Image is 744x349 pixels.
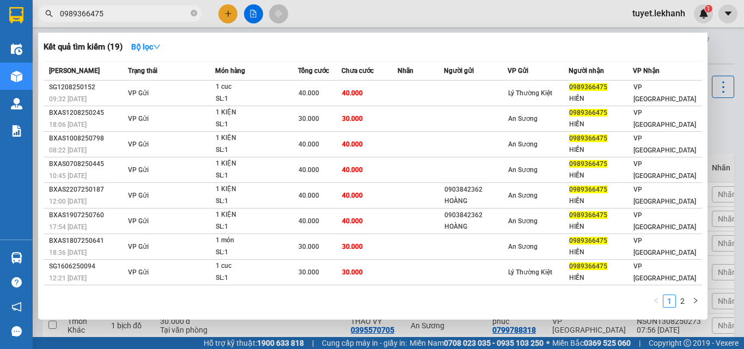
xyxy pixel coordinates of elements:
div: 0989366475 [104,48,215,64]
div: 0903842362 [444,210,508,221]
div: BXAS0708250445 [49,158,125,170]
li: Next Page [689,295,702,308]
img: warehouse-icon [11,71,22,82]
span: VP [GEOGRAPHIC_DATA] [633,134,696,154]
span: 40.000 [342,140,363,148]
div: 1 KIỆN [216,107,297,119]
span: An Sương [508,217,538,225]
div: HIỀN [569,247,632,258]
div: 1 KIỆN [216,158,297,170]
div: SG1208250152 [49,82,125,93]
span: An Sương [508,115,538,123]
li: 2 [676,295,689,308]
span: right [692,297,699,304]
div: 1 món [216,286,297,298]
span: VP Gửi [128,217,149,225]
span: 18:36 [DATE] [49,249,87,256]
span: down [153,43,161,51]
span: VP [GEOGRAPHIC_DATA] [633,160,696,180]
span: VP Gửi [508,67,528,75]
div: HIỀN [569,93,632,105]
div: SL: 1 [216,93,297,105]
span: CC : [102,73,118,84]
span: VP Nhận [633,67,660,75]
span: 40.000 [342,166,363,174]
span: VP Gửi [128,268,149,276]
span: VP Gửi [128,192,149,199]
div: HIỀN [569,195,632,207]
span: VP Gửi [128,140,149,148]
div: 30.000 [102,70,216,85]
div: 0903842362 [444,286,508,298]
span: close-circle [191,10,197,16]
div: 1 KIỆN [216,132,297,144]
span: Người gửi [444,67,474,75]
div: HIỀN [569,144,632,156]
span: 40.000 [342,89,363,97]
span: Chưa cước [341,67,374,75]
div: SG1606250094 [49,261,125,272]
div: HIỀN [569,170,632,181]
span: 0989366475 [569,262,607,270]
div: SL: 1 [216,144,297,156]
span: Nhận: [104,10,130,22]
span: 30.000 [298,268,319,276]
span: An Sương [508,166,538,174]
div: 1 KIỆN [216,183,297,195]
div: 1 KIỆN [216,209,297,221]
span: close-circle [191,9,197,19]
div: HOÀNG [444,221,508,232]
div: SL: 1 [216,221,297,233]
span: 0989366475 [569,237,607,244]
span: 08:22 [DATE] [49,146,87,154]
span: [PERSON_NAME] [49,67,100,75]
div: 1 món [216,235,297,247]
h3: Kết quả tìm kiếm ( 19 ) [44,41,123,53]
span: 0989366475 [569,186,607,193]
div: BXAS1907250760 [49,210,125,221]
div: BXAS2207250187 [49,184,125,195]
strong: Bộ lọc [131,42,161,51]
span: Nhãn [398,67,413,75]
span: 0989366475 [569,211,607,219]
span: VP Gửi [128,243,149,250]
span: An Sương [508,192,538,199]
div: HOÀNG [444,195,508,207]
img: logo-vxr [9,7,23,23]
div: SL: 1 [216,119,297,131]
img: solution-icon [11,125,22,137]
span: VP Gửi [128,89,149,97]
span: 40.000 [298,140,319,148]
span: 18:06 [DATE] [49,121,87,128]
span: 17:54 [DATE] [49,223,87,231]
span: Lý Thường Kiệt [508,268,552,276]
span: VP [GEOGRAPHIC_DATA] [633,211,696,231]
span: VP [GEOGRAPHIC_DATA] [633,109,696,128]
span: An Sương [508,140,538,148]
span: VP Gửi [128,115,149,123]
div: HIỀN [569,221,632,232]
img: warehouse-icon [11,252,22,264]
span: notification [11,302,22,312]
span: Tổng cước [298,67,329,75]
button: Bộ lọcdown [123,38,169,56]
span: 09:32 [DATE] [49,95,87,103]
span: VP [GEOGRAPHIC_DATA] [633,237,696,256]
div: BXAS1306250746 [49,286,125,298]
div: An Sương [9,9,96,22]
span: 40.000 [298,89,319,97]
span: left [653,297,660,304]
span: 12:00 [DATE] [49,198,87,205]
span: message [11,326,22,336]
span: 10:45 [DATE] [49,172,87,180]
span: Lý Thường Kiệt [508,89,552,97]
div: SL: 1 [216,272,297,284]
div: SL: 1 [216,247,297,259]
span: Trạng thái [128,67,157,75]
span: 30.000 [342,268,363,276]
div: 1 cuc [216,260,297,272]
span: 0989366475 [569,109,607,117]
div: HIỀN [569,272,632,284]
span: 0989366475 [569,134,607,142]
button: left [650,295,663,308]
